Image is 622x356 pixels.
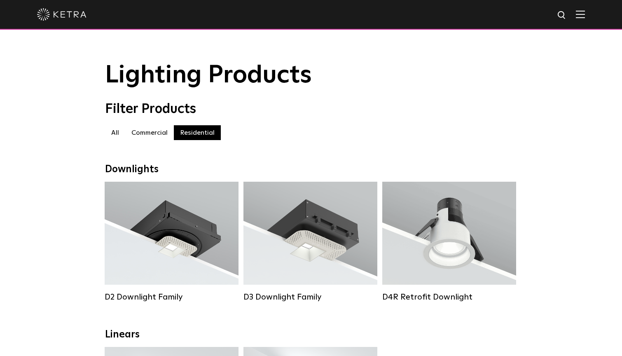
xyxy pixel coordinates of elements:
[576,10,585,18] img: Hamburger%20Nav.svg
[382,292,516,302] div: D4R Retrofit Downlight
[37,8,87,21] img: ketra-logo-2019-white
[243,292,377,302] div: D3 Downlight Family
[105,329,517,341] div: Linears
[105,292,239,302] div: D2 Downlight Family
[243,182,377,301] a: D3 Downlight Family Lumen Output:700 / 900 / 1100Colors:White / Black / Silver / Bronze / Paintab...
[382,182,516,301] a: D4R Retrofit Downlight Lumen Output:800Colors:White / BlackBeam Angles:15° / 25° / 40° / 60°Watta...
[105,125,125,140] label: All
[174,125,221,140] label: Residential
[105,63,312,88] span: Lighting Products
[125,125,174,140] label: Commercial
[557,10,567,21] img: search icon
[105,101,517,117] div: Filter Products
[105,182,239,301] a: D2 Downlight Family Lumen Output:1200Colors:White / Black / Gloss Black / Silver / Bronze / Silve...
[105,164,517,176] div: Downlights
